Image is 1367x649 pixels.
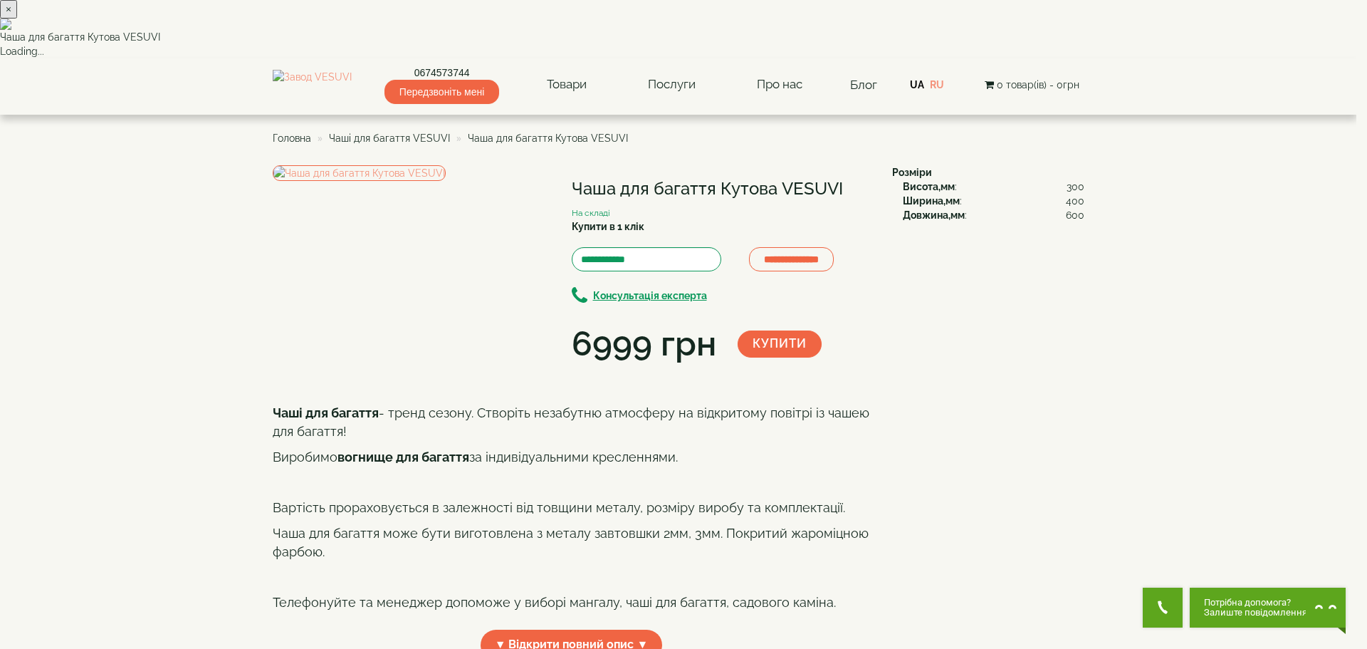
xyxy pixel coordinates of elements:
[738,331,822,358] button: Купити
[572,180,871,198] h1: Чаша для багаття Кутова VESUVI
[384,80,499,104] span: Передзвоніть мені
[1067,180,1084,194] span: 300
[384,66,499,80] a: 0674573744
[329,133,450,144] a: Чаші для багаття VESUVI
[634,68,710,101] a: Послуги
[903,209,965,221] b: Довжина,мм
[533,68,601,101] a: Товари
[903,195,960,207] b: Ширина,мм
[1204,608,1307,618] span: Залиште повідомлення
[1066,194,1084,208] span: 400
[273,165,446,181] img: Чаша для багаття Кутова VESUVI
[468,133,628,144] span: Чаша для багаття Кутова VESUVI
[930,79,944,90] a: RU
[1066,208,1084,222] span: 600
[273,448,871,467] p: Виробимо за індивідуальними кресленнями.
[903,181,955,192] b: Висота,мм
[903,180,1084,194] div: :
[910,79,924,90] a: UA
[1190,588,1346,628] button: Chat button
[273,70,352,100] img: Завод VESUVI
[980,77,1084,93] button: 0 товар(ів) - 0грн
[273,593,871,612] p: Телефонуйте та менеджер допоможе у виборі мангалу, чаші для багаття, садового каміна.
[850,78,877,92] a: Блог
[337,450,469,464] b: вогнище для багаття
[1143,588,1183,628] button: Get Call button
[593,290,707,301] b: Консультація експерта
[997,79,1079,90] span: 0 товар(ів) - 0грн
[743,68,817,101] a: Про нас
[892,167,932,178] b: Розміри
[1204,598,1307,608] span: Потрібна допомога?
[572,320,716,368] div: 6999 грн
[273,405,379,420] b: Чаші для багаття
[273,524,871,561] p: Чаша для багаття може бути виготовлена з металу завтовшки 2мм, 3мм. Покритий жароміцною фарбою.
[572,208,610,218] small: На складі
[903,194,1084,208] div: :
[273,133,311,144] a: Головна
[572,219,644,234] label: Купити в 1 клік
[273,499,871,517] p: Вартість прораховується в залежності від товщини металу, розміру виробу та комплектації.
[273,404,871,440] p: - тренд сезону. Створіть незабутню атмосферу на відкритому повітрі із чашею для багаття!
[903,208,1084,222] div: :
